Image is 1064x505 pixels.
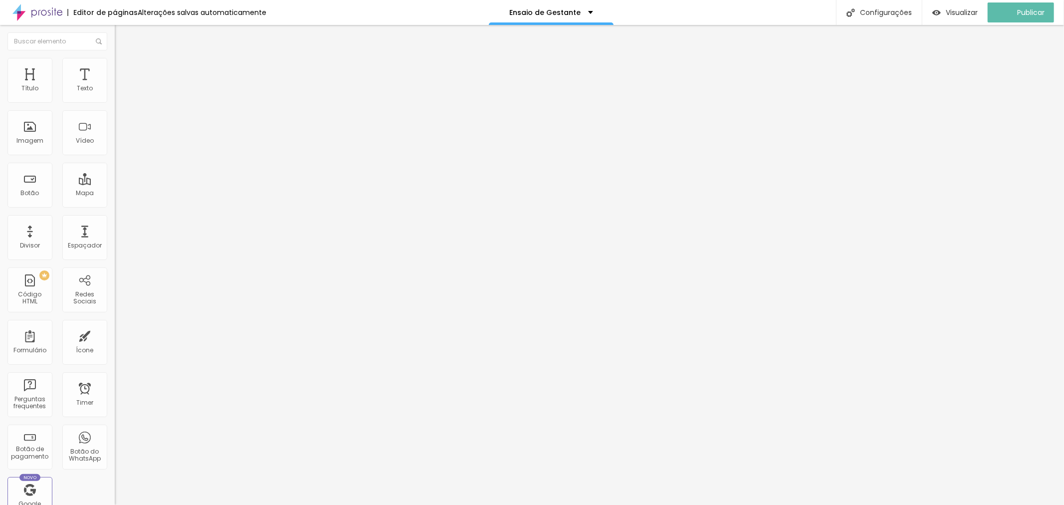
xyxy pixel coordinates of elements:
div: Código HTML [10,291,49,305]
div: Botão do WhatsApp [65,448,104,463]
div: Editor de páginas [67,9,138,16]
p: Ensaio de Gestante [509,9,581,16]
img: view-1.svg [932,8,941,17]
div: Texto [77,85,93,92]
div: Alterações salvas automaticamente [138,9,266,16]
div: Novo [19,474,41,481]
div: Timer [76,399,93,406]
img: Icone [96,38,102,44]
div: Formulário [13,347,46,354]
button: Visualizar [922,2,988,22]
div: Botão [21,190,39,197]
div: Perguntas frequentes [10,396,49,410]
div: Divisor [20,242,40,249]
div: Espaçador [68,242,102,249]
div: Ícone [76,347,94,354]
div: Título [21,85,38,92]
div: Vídeo [76,137,94,144]
iframe: Editor [115,25,1064,505]
img: Icone [847,8,855,17]
div: Botão de pagamento [10,446,49,460]
span: Publicar [1017,8,1045,16]
input: Buscar elemento [7,32,107,50]
span: Visualizar [946,8,978,16]
button: Publicar [988,2,1054,22]
div: Imagem [16,137,43,144]
div: Redes Sociais [65,291,104,305]
div: Mapa [76,190,94,197]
